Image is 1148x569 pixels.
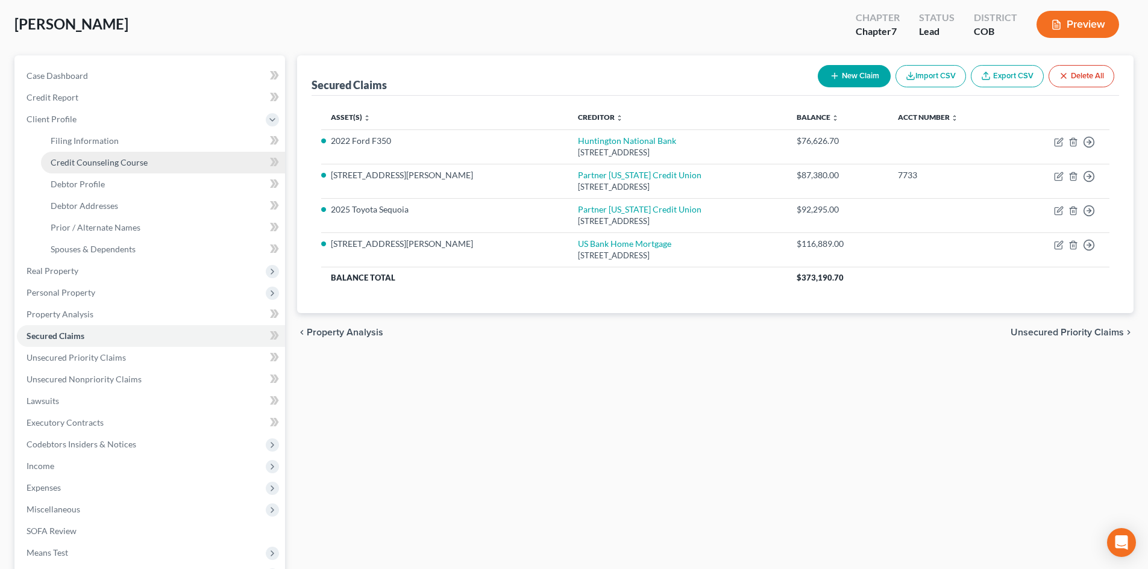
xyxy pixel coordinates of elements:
[578,204,701,214] a: Partner [US_STATE] Credit Union
[27,374,142,384] span: Unsecured Nonpriority Claims
[797,135,879,147] div: $76,626.70
[331,238,559,250] li: [STREET_ADDRESS][PERSON_NAME]
[797,169,879,181] div: $87,380.00
[41,217,285,238] a: Prior / Alternate Names
[331,169,559,181] li: [STREET_ADDRESS][PERSON_NAME]
[331,204,559,216] li: 2025 Toyota Sequoia
[27,70,88,81] span: Case Dashboard
[41,238,285,260] a: Spouses & Dependents
[331,113,371,122] a: Asset(s) unfold_more
[856,25,900,39] div: Chapter
[1037,11,1119,38] button: Preview
[27,417,104,428] span: Executory Contracts
[919,25,955,39] div: Lead
[41,152,285,173] a: Credit Counseling Course
[891,25,897,37] span: 7
[832,114,839,122] i: unfold_more
[797,273,844,282] span: $373,190.70
[51,179,105,189] span: Debtor Profile
[17,87,285,108] a: Credit Report
[41,195,285,217] a: Debtor Addresses
[27,352,126,362] span: Unsecured Priority Claims
[27,331,84,341] span: Secured Claims
[974,11,1017,25] div: District
[17,368,285,390] a: Unsecured Nonpriority Claims
[27,266,78,276] span: Real Property
[297,328,307,337] i: chevron_left
[17,520,285,542] a: SOFA Review
[27,482,61,493] span: Expenses
[616,114,623,122] i: unfold_more
[27,526,77,536] span: SOFA Review
[578,170,701,180] a: Partner [US_STATE] Credit Union
[51,244,136,254] span: Spouses & Dependents
[919,11,955,25] div: Status
[51,135,119,146] span: Filing Information
[797,238,879,250] div: $116,889.00
[896,65,966,87] button: Import CSV
[363,114,371,122] i: unfold_more
[14,15,128,33] span: [PERSON_NAME]
[312,78,387,92] div: Secured Claims
[297,328,383,337] button: chevron_left Property Analysis
[1011,328,1134,337] button: Unsecured Priority Claims chevron_right
[27,547,68,558] span: Means Test
[578,250,777,261] div: [STREET_ADDRESS]
[27,439,136,449] span: Codebtors Insiders & Notices
[578,135,676,146] a: Huntington National Bank
[27,396,59,406] span: Lawsuits
[17,390,285,412] a: Lawsuits
[307,328,383,337] span: Property Analysis
[321,267,786,288] th: Balance Total
[898,169,1000,181] div: 7733
[578,181,777,193] div: [STREET_ADDRESS]
[578,238,671,249] a: US Bank Home Mortgage
[17,65,285,87] a: Case Dashboard
[1124,328,1134,337] i: chevron_right
[51,201,118,211] span: Debtor Addresses
[27,287,95,297] span: Personal Property
[17,412,285,434] a: Executory Contracts
[578,113,623,122] a: Creditor unfold_more
[1049,65,1114,87] button: Delete All
[41,173,285,195] a: Debtor Profile
[1107,528,1136,557] div: Open Intercom Messenger
[856,11,900,25] div: Chapter
[17,303,285,325] a: Property Analysis
[51,157,148,167] span: Credit Counseling Course
[818,65,891,87] button: New Claim
[578,147,777,158] div: [STREET_ADDRESS]
[17,325,285,347] a: Secured Claims
[17,347,285,368] a: Unsecured Priority Claims
[1011,328,1124,337] span: Unsecured Priority Claims
[27,504,80,514] span: Miscellaneous
[898,113,958,122] a: Acct Number unfold_more
[797,113,839,122] a: Balance unfold_more
[51,222,140,232] span: Prior / Alternate Names
[27,461,54,471] span: Income
[27,114,77,124] span: Client Profile
[27,309,93,319] span: Property Analysis
[578,216,777,227] div: [STREET_ADDRESS]
[331,135,559,147] li: 2022 Ford F350
[797,204,879,216] div: $92,295.00
[971,65,1044,87] a: Export CSV
[974,25,1017,39] div: COB
[41,130,285,152] a: Filing Information
[27,92,78,102] span: Credit Report
[951,114,958,122] i: unfold_more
